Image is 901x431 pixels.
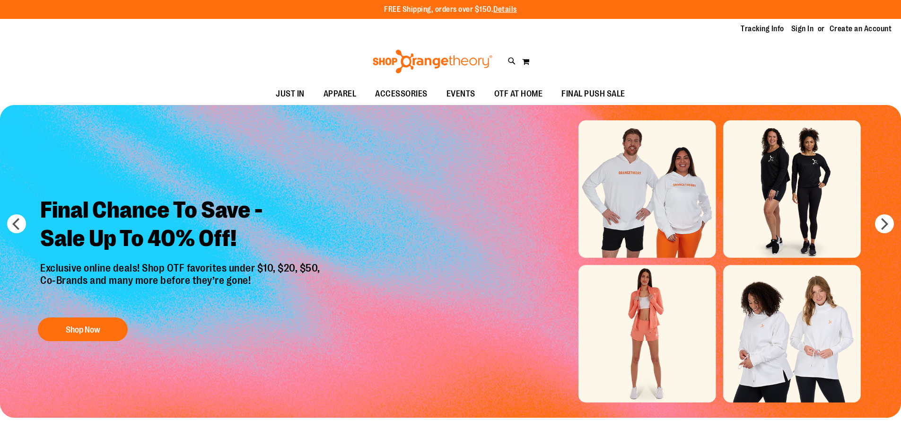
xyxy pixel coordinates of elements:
a: FINAL PUSH SALE [552,83,635,105]
a: OTF AT HOME [485,83,552,105]
a: Sign In [791,24,814,34]
p: FREE Shipping, orders over $150. [384,4,517,15]
a: EVENTS [437,83,485,105]
img: Shop Orangetheory [371,50,494,73]
span: JUST IN [276,83,305,105]
a: APPAREL [314,83,366,105]
span: FINAL PUSH SALE [561,83,625,105]
a: Create an Account [830,24,892,34]
span: OTF AT HOME [494,83,543,105]
a: ACCESSORIES [366,83,437,105]
h2: Final Chance To Save - Sale Up To 40% Off! [33,189,330,262]
a: JUST IN [266,83,314,105]
button: next [875,214,894,233]
a: Details [493,5,517,14]
button: prev [7,214,26,233]
button: Shop Now [38,317,128,341]
span: ACCESSORIES [375,83,428,105]
a: Tracking Info [741,24,784,34]
span: EVENTS [446,83,475,105]
span: APPAREL [324,83,357,105]
a: Final Chance To Save -Sale Up To 40% Off! Exclusive online deals! Shop OTF favorites under $10, $... [33,189,330,346]
p: Exclusive online deals! Shop OTF favorites under $10, $20, $50, Co-Brands and many more before th... [33,262,330,308]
